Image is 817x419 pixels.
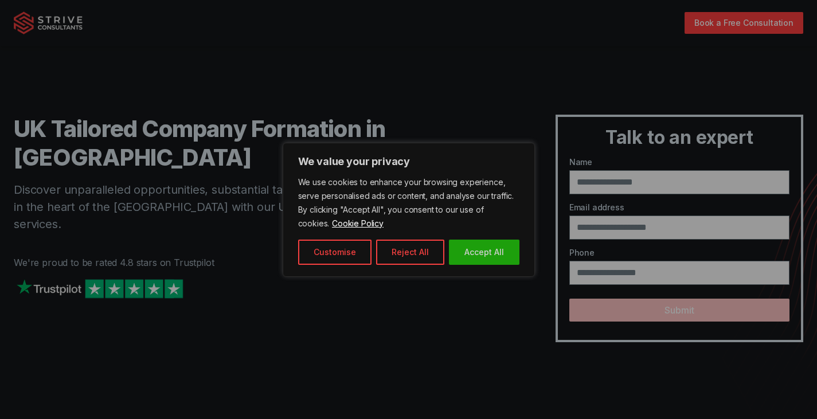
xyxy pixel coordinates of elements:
div: We value your privacy [283,143,535,277]
button: Accept All [449,240,519,265]
button: Customise [298,240,372,265]
button: Reject All [376,240,444,265]
p: We value your privacy [298,155,519,169]
p: We use cookies to enhance your browsing experience, serve personalised ads or content, and analys... [298,175,519,230]
a: Cookie Policy [331,218,384,229]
